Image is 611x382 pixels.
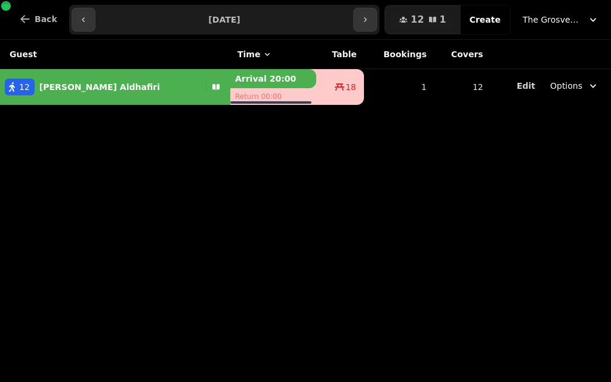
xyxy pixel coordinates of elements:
[230,69,316,88] p: Arrival 20:00
[39,81,160,93] p: [PERSON_NAME] Aldhafiri
[434,69,490,105] td: 12
[316,40,364,69] th: Table
[470,15,501,24] span: Create
[35,15,57,23] span: Back
[411,15,424,24] span: 12
[10,5,67,33] button: Back
[237,48,260,60] span: Time
[517,80,535,92] button: Edit
[550,80,582,92] span: Options
[460,5,510,34] button: Create
[517,82,535,90] span: Edit
[440,15,446,24] span: 1
[364,40,434,69] th: Bookings
[345,81,356,93] span: 18
[364,69,434,105] td: 1
[543,75,606,97] button: Options
[516,9,606,30] button: The Grosvenor
[523,14,582,26] span: The Grosvenor
[237,48,272,60] button: Time
[385,5,460,34] button: 121
[230,88,316,105] p: Return 00:00
[434,40,490,69] th: Covers
[19,81,30,93] span: 12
